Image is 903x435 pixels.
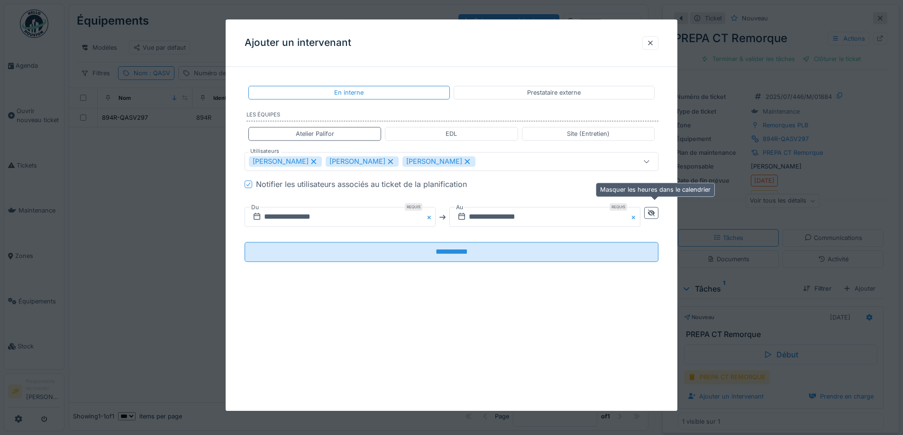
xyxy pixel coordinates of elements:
[402,157,475,167] div: [PERSON_NAME]
[334,88,364,97] div: En interne
[249,157,322,167] div: [PERSON_NAME]
[245,37,351,49] h3: Ajouter un intervenant
[610,204,627,211] div: Requis
[527,88,581,97] div: Prestataire externe
[250,203,260,213] label: Du
[630,207,640,227] button: Close
[425,207,436,227] button: Close
[326,157,399,167] div: [PERSON_NAME]
[256,179,467,190] div: Notifier les utilisateurs associés au ticket de la planification
[296,129,334,138] div: Atelier Palifor
[246,111,658,122] label: Les équipes
[446,129,457,138] div: EDL
[567,129,610,138] div: Site (Entretien)
[455,203,464,213] label: Au
[248,148,281,156] label: Utilisateurs
[596,183,715,196] div: Masquer les heures dans le calendrier
[405,204,422,211] div: Requis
